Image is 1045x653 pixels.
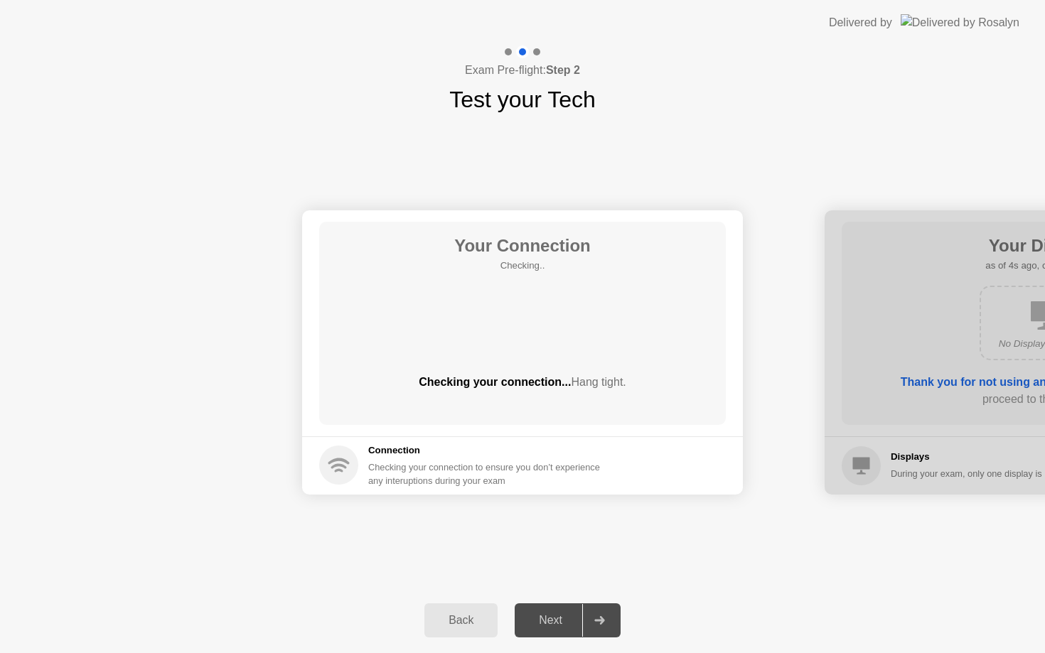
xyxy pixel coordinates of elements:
[829,14,892,31] div: Delivered by
[449,82,596,117] h1: Test your Tech
[454,233,591,259] h1: Your Connection
[465,62,580,79] h4: Exam Pre-flight:
[571,376,626,388] span: Hang tight.
[901,14,1019,31] img: Delivered by Rosalyn
[519,614,582,627] div: Next
[454,259,591,273] h5: Checking..
[368,460,609,487] div: Checking your connection to ensure you don’t experience any interuptions during your exam
[368,443,609,458] h5: Connection
[424,603,498,637] button: Back
[546,64,580,76] b: Step 2
[319,374,726,391] div: Checking your connection...
[429,614,493,627] div: Back
[515,603,621,637] button: Next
